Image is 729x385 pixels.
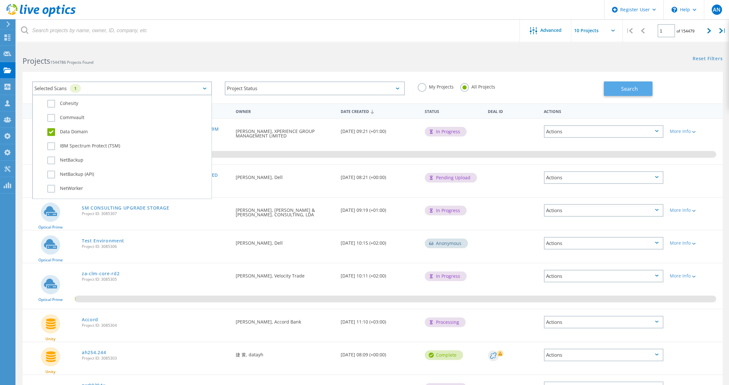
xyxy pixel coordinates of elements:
div: Status [421,105,485,117]
span: AN [713,7,720,12]
div: | [623,19,636,42]
label: NetBackup [47,156,208,164]
label: Data Domain [47,128,208,136]
div: Actions [544,204,663,217]
div: Owner [232,105,337,117]
span: Advanced [540,28,562,33]
div: Anonymous [425,239,468,248]
div: [PERSON_NAME], Accord Bank [232,309,337,331]
span: Project ID: 3085304 [82,324,229,327]
div: Selected Scans [32,81,212,95]
input: Search projects by name, owner, ID, company, etc [16,19,520,42]
span: of 154479 [677,28,695,34]
div: Actions [541,105,667,117]
a: za-clm-core-rd2 [82,271,120,276]
div: In Progress [425,271,467,281]
label: Cohesity [47,100,208,108]
span: Unity [45,337,55,341]
div: Actions [544,125,663,138]
button: Search [604,81,652,96]
label: IBM Spectrum Protect (TSM) [47,142,208,150]
div: Actions [544,270,663,282]
div: Date Created [337,105,421,117]
div: More Info [670,129,719,134]
span: Project ID: 3085305 [82,277,229,281]
svg: \n [671,7,677,13]
span: Project ID: 3085307 [82,212,229,216]
div: 1 [70,84,81,93]
div: [PERSON_NAME], [PERSON_NAME] & [PERSON_NAME], CONSULTING, LDA [232,198,337,223]
div: Actions [544,316,663,328]
div: [DATE] 09:21 (+01:00) [337,119,421,140]
span: Optical Prime [38,258,63,262]
label: Commvault [47,114,208,122]
label: NetBackup (API) [47,171,208,178]
div: [PERSON_NAME], Velocity Trade [232,263,337,285]
div: Actions [544,237,663,249]
label: My Projects [418,83,454,89]
div: Processing [425,317,466,327]
span: Unity [45,370,55,374]
div: Actions [544,349,663,361]
label: All Projects [460,83,495,89]
span: Optical Prime [38,225,63,229]
span: Project ID: 3085303 [82,356,229,360]
a: Test Environment [82,239,124,243]
div: [DATE] 11:10 (+03:00) [337,309,421,331]
div: [DATE] 10:15 (+02:00) [337,230,421,252]
div: 捷 黄, datayh [232,342,337,363]
span: 0.13% [75,296,76,301]
div: Actions [544,171,663,184]
a: ah254.244 [82,350,106,355]
div: [PERSON_NAME], Dell [232,230,337,252]
span: 0.54% [75,151,78,157]
div: In Progress [425,127,467,136]
div: Deal Id [485,105,541,117]
div: More Info [670,208,719,212]
a: Accord [82,317,98,322]
span: 1544786 Projects Found [50,60,93,65]
div: Project Status [225,81,404,95]
label: NetWorker [47,185,208,192]
div: More Info [670,274,719,278]
div: [PERSON_NAME], XPERIENCE GROUP MANAGEMENT LIMITED [232,119,337,145]
div: Pending Upload [425,173,477,183]
span: Optical Prime [38,298,63,302]
a: Live Optics Dashboard [6,14,76,18]
div: Complete [425,350,463,360]
a: SM CONSULTING UPGRADE STORAGE [82,206,169,210]
div: More Info [670,241,719,245]
div: [DATE] 10:11 (+02:00) [337,263,421,285]
span: Search [621,85,638,92]
div: | [716,19,729,42]
div: [DATE] 09:19 (+01:00) [337,198,421,219]
div: [PERSON_NAME], Dell [232,165,337,186]
b: Projects [23,56,50,66]
div: [DATE] 08:09 (+00:00) [337,342,421,363]
div: [DATE] 08:21 (+00:00) [337,165,421,186]
a: Reset Filters [693,56,723,62]
span: Project ID: 3085306 [82,245,229,249]
div: In Progress [425,206,467,215]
